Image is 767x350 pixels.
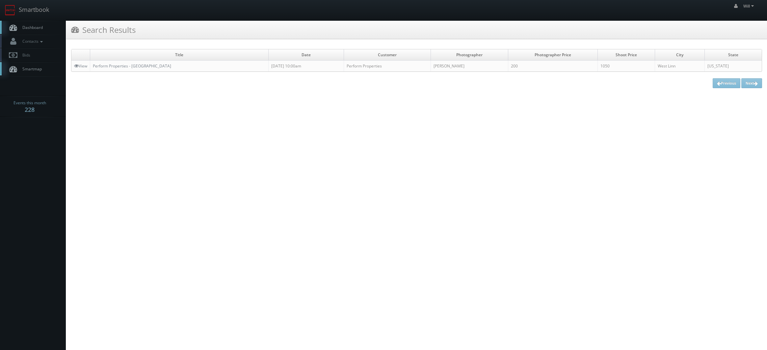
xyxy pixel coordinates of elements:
[74,63,87,69] a: View
[93,63,171,69] a: Perform Properties - [GEOGRAPHIC_DATA]
[5,5,15,15] img: smartbook-logo.png
[19,38,44,44] span: Contacts
[268,49,344,61] td: Date
[431,49,508,61] td: Photographer
[13,100,46,106] span: Events this month
[19,25,43,30] span: Dashboard
[598,49,655,61] td: Shoot Price
[431,61,508,72] td: [PERSON_NAME]
[655,61,705,72] td: West Linn
[90,49,269,61] td: Title
[268,61,344,72] td: [DATE] 10:00am
[705,61,762,72] td: [US_STATE]
[655,49,705,61] td: City
[508,49,598,61] td: Photographer Price
[344,49,431,61] td: Customer
[25,106,35,113] strong: 228
[344,61,431,72] td: Perform Properties
[19,66,42,72] span: Smartmap
[743,3,756,9] span: Will
[508,61,598,72] td: 200
[705,49,762,61] td: State
[598,61,655,72] td: 1050
[19,52,30,58] span: Bids
[71,24,136,36] h3: Search Results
